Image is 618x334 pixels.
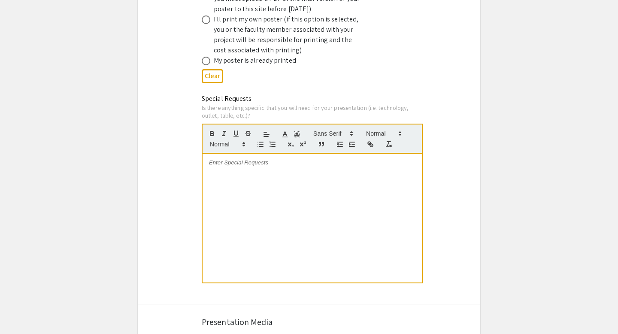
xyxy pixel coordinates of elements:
div: Presentation Media [202,316,416,328]
div: I'll print my own poster (if this option is selected, you or the faculty member associated with y... [214,14,364,55]
button: Clear [202,69,223,83]
mat-label: Special Requests [202,94,252,103]
div: Is there anything specific that you will need for your presentation (i.e. technology, outlet, tab... [202,104,423,119]
iframe: Chat [6,295,36,328]
div: My poster is already printed [214,55,296,66]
